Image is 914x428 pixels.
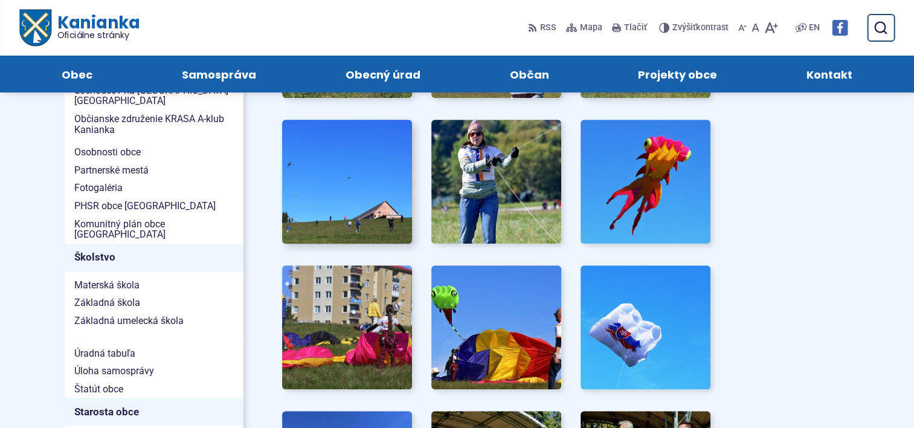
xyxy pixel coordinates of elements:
span: Komunitný plán obce [GEOGRAPHIC_DATA] [74,215,234,244]
a: Samospráva [149,56,289,92]
span: Tlačiť [624,23,647,33]
img: Medzinárodné dni šarkanov 2025 4 [275,114,419,250]
a: Komunitný plán obce [GEOGRAPHIC_DATA] [65,215,243,244]
a: Partnerské mestá [65,161,243,180]
a: Otvoriť obrázok v popupe. [431,120,561,244]
span: Zvýšiť [672,22,696,33]
span: Obec [62,56,92,92]
span: Úloha samosprávy [74,362,234,380]
a: Starosta obce [65,398,243,426]
a: Obec [29,56,125,92]
a: Mapa [564,15,605,41]
a: Otvoriť obrázok v popupe. [282,265,412,389]
span: Partnerské mestá [74,161,234,180]
span: Kanianka [51,15,139,40]
img: Prejsť na domovskú stránku [19,10,51,47]
span: Úradná tabuľa [74,345,234,363]
span: kontrast [672,23,729,33]
span: Materská škola [74,276,234,294]
a: PHSR obce [GEOGRAPHIC_DATA] [65,197,243,215]
a: Obecný úrad [313,56,453,92]
a: Otvoriť obrázok v popupe. [581,120,710,244]
span: Osobnosti obce [74,143,234,161]
span: Oficiálne stránky [57,31,140,39]
span: Mapa [580,21,602,35]
button: Zvýšiťkontrast [659,15,731,41]
a: Štatút obce [65,380,243,398]
a: Fotogaléria [65,179,243,197]
span: EN [809,21,820,35]
button: Zväčšiť veľkosť písma [762,15,780,41]
span: Starosta obce [74,403,234,421]
span: Občianske združenie KRASA A-klub Kanianka [74,110,234,138]
span: Obecný úrad [346,56,420,92]
span: PHSR obce [GEOGRAPHIC_DATA] [74,197,234,215]
span: Školstvo [74,248,234,267]
span: Štatút obce [74,380,234,398]
img: Prejsť na Facebook stránku [832,20,848,36]
span: Samospráva [182,56,256,92]
span: Projekty obce [638,56,717,92]
span: Občan [509,56,549,92]
img: Medzinárodné dni šarkanov 2025 5 [431,120,561,244]
a: Kontakt [774,56,885,92]
a: RSS [528,15,559,41]
a: Osobnosti obce [65,143,243,161]
img: Medzinárodné dni šarkanov 2025 7 [282,265,412,389]
a: Občianske združenie KRASA A-klub Kanianka [65,110,243,138]
a: Otvoriť obrázok v popupe. [431,265,561,389]
img: Medzinárodné dni šarkanov 2025 6 [581,120,710,244]
a: Logo Kanianka, prejsť na domovskú stránku. [19,10,140,47]
span: Základná umelecká škola [74,312,234,330]
a: Materská škola [65,276,243,294]
span: Fotogaléria [74,179,234,197]
a: Otvoriť obrázok v popupe. [282,120,412,244]
a: Základná škola [65,294,243,312]
button: Nastaviť pôvodnú veľkosť písma [749,15,762,41]
a: Úradná tabuľa [65,345,243,363]
span: Základná škola [74,294,234,312]
button: Zmenšiť veľkosť písma [736,15,749,41]
span: Kontakt [806,56,852,92]
img: Medzinárodné dni šarkanov 2025 8 [431,265,561,389]
a: Školstvo [65,244,243,271]
a: Projekty obce [605,56,750,92]
a: Občan [477,56,582,92]
a: Úloha samosprávy [65,362,243,380]
img: Medzinárodné dni šarkanov 2025 9 [581,265,710,389]
button: Tlačiť [610,15,649,41]
span: RSS [540,21,556,35]
a: EN [806,21,822,35]
a: Základná umelecká škola [65,312,243,330]
a: Otvoriť obrázok v popupe. [581,265,710,389]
